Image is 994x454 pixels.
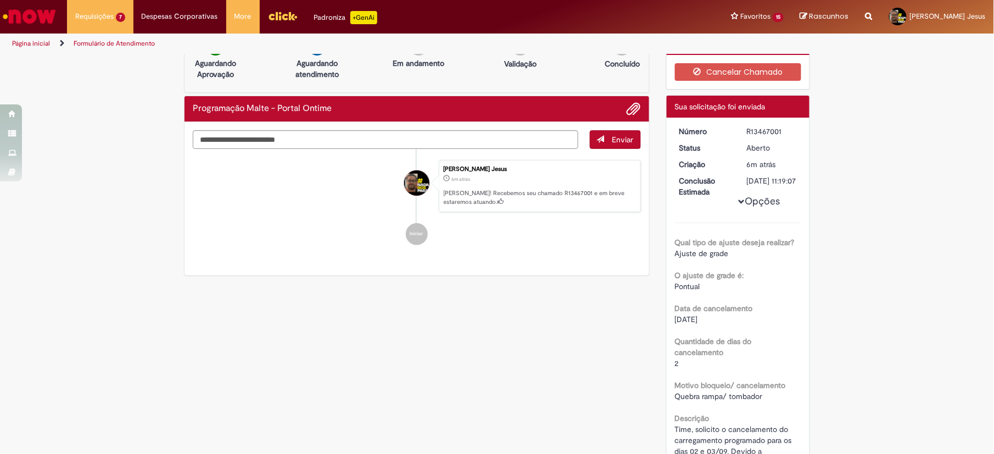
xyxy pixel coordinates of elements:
[193,104,332,114] h2: Programação Malte - Portal Ontime Histórico de tíquete
[910,12,986,21] span: [PERSON_NAME] Jesus
[590,130,641,149] button: Enviar
[675,380,786,390] b: Motivo bloqueio/ cancelamento
[746,126,797,137] div: R13467001
[504,58,537,69] p: Validação
[675,303,753,313] b: Data de cancelamento
[671,175,739,197] dt: Conclusão Estimada
[675,281,700,291] span: Pontual
[142,11,218,22] span: Despesas Corporativas
[605,58,640,69] p: Concluído
[314,11,377,24] div: Padroniza
[671,126,739,137] dt: Número
[675,413,710,423] b: Descrição
[12,39,50,48] a: Página inicial
[746,142,797,153] div: Aberto
[675,63,802,81] button: Cancelar Chamado
[116,13,125,22] span: 7
[452,176,471,182] span: 6m atrás
[452,176,471,182] time: 01/09/2025 10:19:04
[773,13,784,22] span: 15
[193,149,641,257] ul: Histórico de tíquete
[393,58,445,69] p: Em andamento
[675,391,763,401] span: Quebra rampa/ tombador
[809,11,849,21] span: Rascunhos
[675,358,679,368] span: 2
[675,102,766,112] span: Sua solicitação foi enviada
[800,12,849,22] a: Rascunhos
[189,58,242,80] p: Aguardando Aprovação
[193,130,578,149] textarea: Digite sua mensagem aqui...
[671,159,739,170] dt: Criação
[612,135,634,145] span: Enviar
[193,160,641,213] li: Daniel Luiz Mendes Michilles Jesus
[74,39,155,48] a: Formulário de Atendimento
[675,237,795,247] b: Qual tipo de ajuste deseja realizar?
[350,11,377,24] p: +GenAi
[675,314,698,324] span: [DATE]
[268,8,298,24] img: click_logo_yellow_360x200.png
[671,142,739,153] dt: Status
[8,34,655,54] ul: Trilhas de página
[675,248,729,258] span: Ajuste de grade
[291,58,344,80] p: Aguardando atendimento
[746,159,775,169] time: 01/09/2025 10:19:04
[740,11,770,22] span: Favoritos
[746,175,797,186] div: [DATE] 11:19:07
[746,159,775,169] span: 6m atrás
[1,5,58,27] img: ServiceNow
[444,189,635,206] p: [PERSON_NAME]! Recebemos seu chamado R13467001 e em breve estaremos atuando.
[444,166,635,173] div: [PERSON_NAME] Jesus
[675,336,752,357] b: Quantidade de dias do cancelamento
[627,102,641,116] button: Adicionar anexos
[746,159,797,170] div: 01/09/2025 10:19:04
[404,170,429,196] div: Daniel Luiz Mendes Michilles Jesus
[234,11,252,22] span: More
[675,270,744,280] b: O ajuste de grade é:
[75,11,114,22] span: Requisições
